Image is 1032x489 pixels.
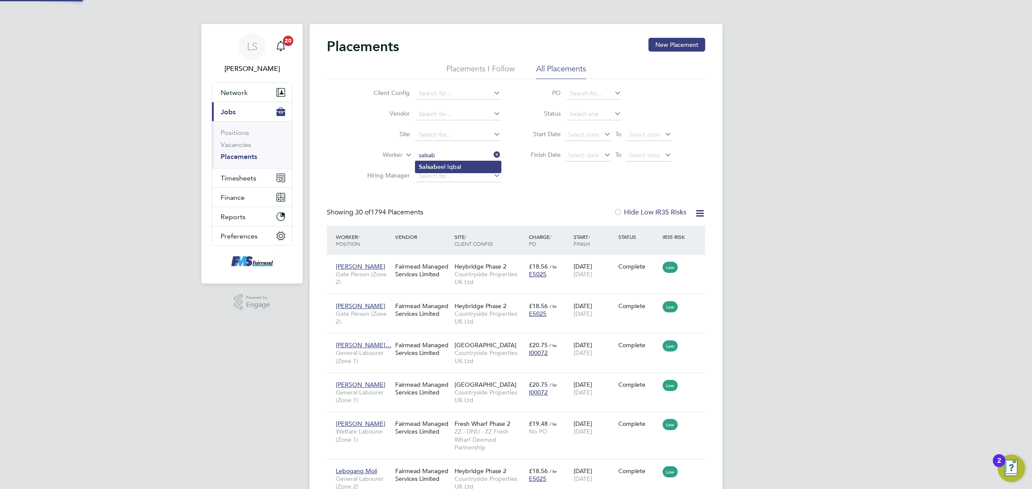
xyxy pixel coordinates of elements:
[663,262,678,273] span: Low
[221,232,258,240] span: Preferences
[455,263,507,270] span: Heybridge Phase 2
[212,83,292,102] button: Network
[522,110,561,117] label: Status
[571,376,616,400] div: [DATE]
[550,303,557,309] span: / hr
[229,254,275,268] img: f-mead-logo-retina.png
[529,310,547,318] span: E5025
[568,151,599,159] span: Select date
[355,208,371,217] span: 30 of
[416,170,501,182] input: Search for...
[334,336,705,344] a: [PERSON_NAME]…General Labourer (Zone 1)Fairmead Managed Services Limited[GEOGRAPHIC_DATA]Countrys...
[571,229,616,251] div: Start
[455,428,525,451] span: ZZ - DNU - ZZ Fresh Wharf Deemed Partnership
[336,310,391,325] span: Gate Person (Zone 2)
[618,341,659,349] div: Complete
[336,467,377,475] span: Lebogang Moji
[327,38,399,55] h2: Placements
[334,462,705,470] a: Lebogang MojiGeneral Labourer (Zone 2)Fairmead Managed Services LimitedHeybridge Phase 2Countrysi...
[212,121,292,168] div: Jobs
[416,108,501,120] input: Search for...
[416,150,501,162] input: Search for...
[336,341,391,349] span: [PERSON_NAME]…
[336,233,360,247] span: / Position
[455,302,507,310] span: Heybridge Phase 2
[221,89,248,97] span: Network
[221,108,236,116] span: Jobs
[536,64,586,79] li: All Placements
[272,33,289,60] a: 20
[629,131,660,138] span: Select date
[455,310,525,325] span: Countryside Properties UK Ltd
[455,349,525,364] span: Countryside Properties UK Ltd
[246,294,270,301] span: Powered by
[571,298,616,322] div: [DATE]
[327,208,425,217] div: Showing
[334,258,705,265] a: [PERSON_NAME]Gate Person (Zone 2)Fairmead Managed Services LimitedHeybridge Phase 2Countryside Pr...
[529,302,548,310] span: £18.56
[574,428,592,435] span: [DATE]
[212,168,292,187] button: Timesheets
[529,270,547,278] span: E5025
[618,467,659,475] div: Complete
[355,208,423,217] span: 1794 Placements
[221,128,249,137] a: Positions
[234,294,270,310] a: Powered byEngage
[529,428,547,435] span: No PO
[663,466,678,477] span: Low
[663,340,678,351] span: Low
[550,382,557,388] span: / hr
[574,349,592,357] span: [DATE]
[455,233,493,247] span: / Client Config
[336,428,391,443] span: Welfare Labourer (Zone 1)
[336,302,385,310] span: [PERSON_NAME]
[393,337,452,361] div: Fairmead Managed Services Limited
[360,171,410,179] label: Hiring Manager
[360,110,410,117] label: Vendor
[247,41,258,52] span: LS
[574,270,592,278] span: [DATE]
[336,349,391,364] span: General Labourer (Zone 1)
[618,263,659,270] div: Complete
[334,415,705,422] a: [PERSON_NAME]Welfare Labourer (Zone 1)Fairmead Managed Services LimitedFresh Wharf Phase 2ZZ - DN...
[393,298,452,322] div: Fairmead Managed Services Limited
[212,254,292,268] a: Go to home page
[360,89,410,97] label: Client Config
[998,455,1025,482] button: Open Resource Center, 2 new notifications
[618,302,659,310] div: Complete
[522,130,561,138] label: Start Date
[283,36,293,46] span: 20
[416,129,501,141] input: Search for...
[334,376,705,383] a: [PERSON_NAME]General Labourer (Zone 1)Fairmead Managed Services Limited[GEOGRAPHIC_DATA]Countrysi...
[529,233,551,247] span: / PO
[221,213,246,221] span: Reports
[613,149,624,160] span: To
[419,163,437,171] b: Salsab
[455,381,516,388] span: [GEOGRAPHIC_DATA]
[529,420,548,428] span: £19.48
[522,89,561,97] label: PO
[334,229,393,251] div: Worker
[212,102,292,121] button: Jobs
[550,342,557,348] span: / hr
[571,258,616,282] div: [DATE]
[455,467,507,475] span: Heybridge Phase 2
[446,64,515,79] li: Placements I Follow
[660,229,690,244] div: IR35 Risk
[550,421,557,427] span: / hr
[212,226,292,245] button: Preferences
[416,88,501,100] input: Search for...
[221,141,251,149] a: Vacancies
[997,461,1001,472] div: 2
[393,258,452,282] div: Fairmead Managed Services Limited
[246,301,270,309] span: Engage
[527,229,571,251] div: Charge
[529,475,547,483] span: E5025
[618,420,659,428] div: Complete
[614,208,686,217] label: Hide Low IR35 Risks
[212,188,292,207] button: Finance
[529,388,548,396] span: I00072
[550,468,557,474] span: / hr
[574,475,592,483] span: [DATE]
[212,33,292,74] a: LS[PERSON_NAME]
